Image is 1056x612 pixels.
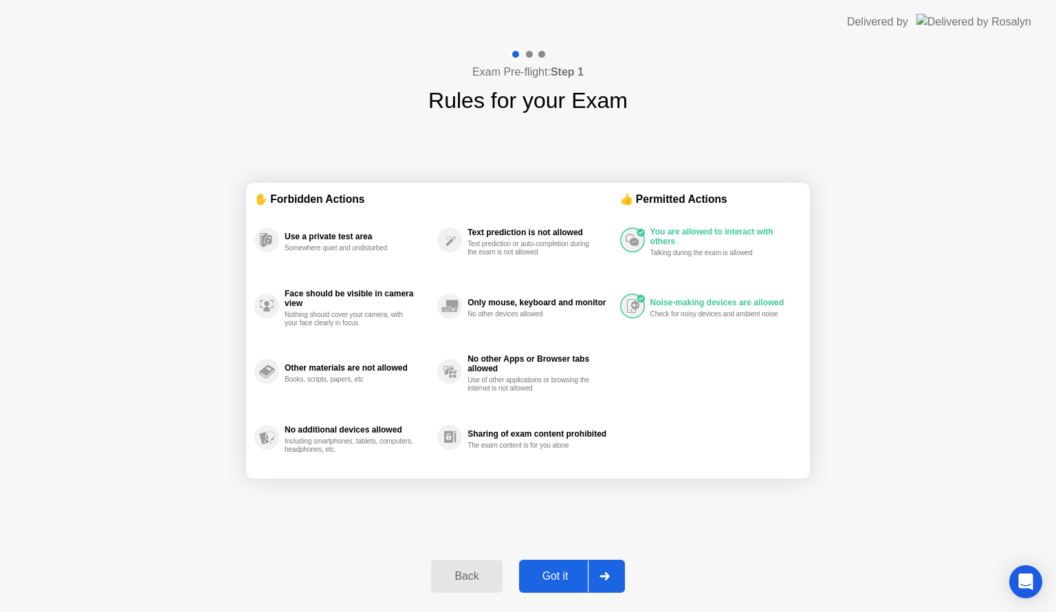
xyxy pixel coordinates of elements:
div: Somewhere quiet and undisturbed [285,244,415,252]
div: No additional devices allowed [285,425,430,435]
b: Step 1 [551,66,584,78]
div: No other devices allowed [467,310,597,318]
div: Text prediction is not allowed [467,228,613,237]
div: Use of other applications or browsing the internet is not allowed [467,376,597,393]
img: Delivered by Rosalyn [916,14,1031,30]
div: Check for noisy devices and ambient noise [650,310,780,318]
div: Text prediction or auto-completion during the exam is not allowed [467,240,597,256]
div: Back [435,570,498,582]
div: Nothing should cover your camera, with your face clearly in focus [285,311,415,327]
h4: Exam Pre-flight: [472,64,584,80]
div: No other Apps or Browser tabs allowed [467,354,613,373]
div: Got it [523,570,588,582]
h1: Rules for your Exam [428,84,628,117]
div: 👍 Permitted Actions [620,191,802,207]
div: Books, scripts, papers, etc [285,375,415,384]
button: Back [431,560,502,593]
div: You are allowed to interact with others [650,227,795,246]
div: Face should be visible in camera view [285,289,430,308]
div: Talking during the exam is allowed [650,249,780,257]
div: Delivered by [847,14,908,30]
button: Got it [519,560,625,593]
div: ✋ Forbidden Actions [254,191,620,207]
div: Open Intercom Messenger [1009,565,1042,598]
div: Including smartphones, tablets, computers, headphones, etc. [285,437,415,454]
div: Sharing of exam content prohibited [467,429,613,439]
div: Noise-making devices are allowed [650,298,795,307]
div: Other materials are not allowed [285,363,430,373]
div: Use a private test area [285,232,430,241]
div: The exam content is for you alone [467,441,597,450]
div: Only mouse, keyboard and monitor [467,298,613,307]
